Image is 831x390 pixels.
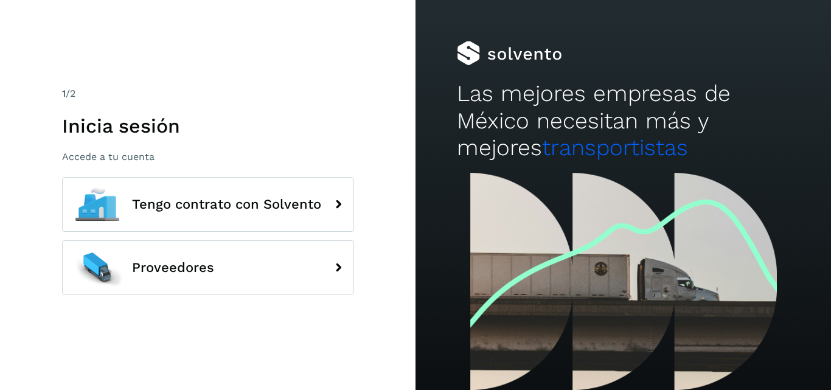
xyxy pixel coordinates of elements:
[62,114,354,138] h1: Inicia sesión
[62,240,354,295] button: Proveedores
[62,88,66,99] span: 1
[62,86,354,101] div: /2
[62,177,354,232] button: Tengo contrato con Solvento
[132,197,321,212] span: Tengo contrato con Solvento
[62,151,354,162] p: Accede a tu cuenta
[542,134,688,161] span: transportistas
[457,80,789,161] h2: Las mejores empresas de México necesitan más y mejores
[132,260,214,275] span: Proveedores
